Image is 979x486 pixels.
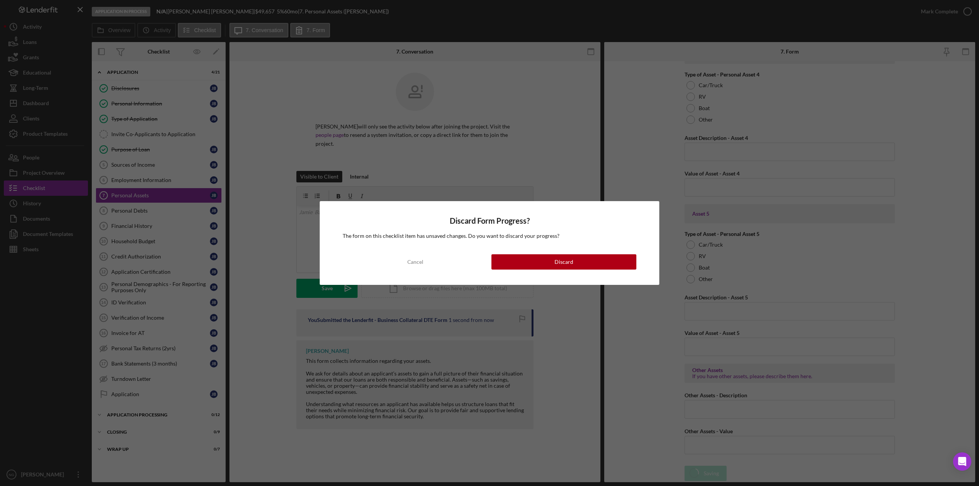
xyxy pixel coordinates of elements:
h4: Discard Form Progress? [343,216,636,225]
span: The form on this checklist item has unsaved changes. Do you want to discard your progress? [343,232,559,239]
div: Discard [555,254,573,270]
button: Cancel [343,254,488,270]
div: Open Intercom Messenger [953,452,971,471]
div: Cancel [407,254,423,270]
button: Discard [491,254,636,270]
